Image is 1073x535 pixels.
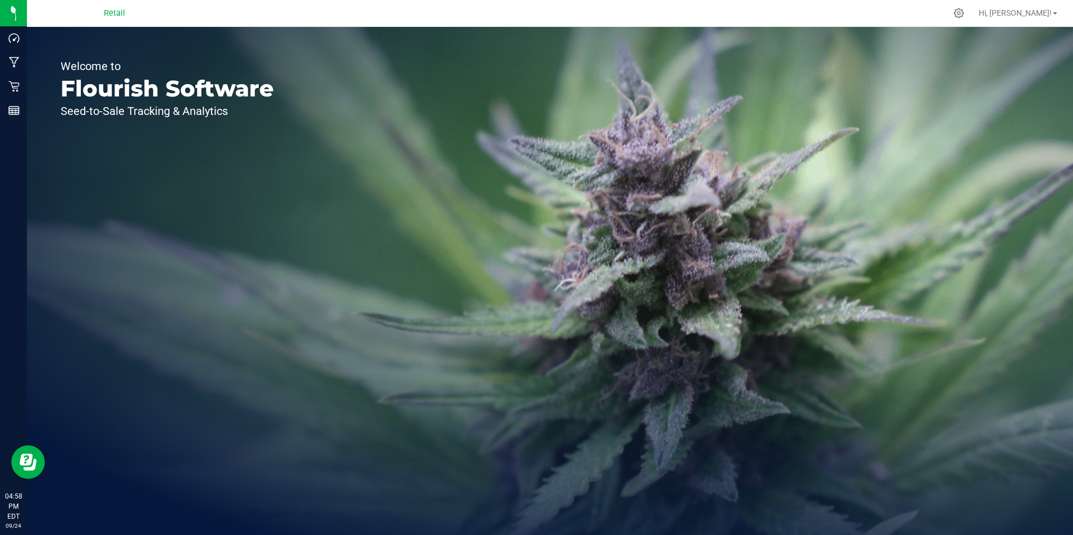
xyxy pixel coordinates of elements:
p: 09/24 [5,522,22,530]
inline-svg: Reports [8,105,20,116]
inline-svg: Manufacturing [8,57,20,68]
div: Manage settings [952,8,966,19]
p: Welcome to [61,61,274,72]
p: Seed-to-Sale Tracking & Analytics [61,105,274,117]
inline-svg: Retail [8,81,20,92]
p: 04:58 PM EDT [5,491,22,522]
inline-svg: Dashboard [8,33,20,44]
p: Flourish Software [61,77,274,100]
iframe: Resource center [11,445,45,479]
span: Retail [104,8,125,18]
span: Hi, [PERSON_NAME]! [979,8,1052,17]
